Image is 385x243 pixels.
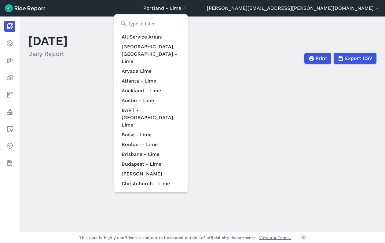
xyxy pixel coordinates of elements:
a: Boise - Lime [118,130,184,140]
a: All Service Areas [118,32,184,42]
a: Atlanta - Lime [118,76,184,86]
a: [GEOGRAPHIC_DATA], [GEOGRAPHIC_DATA] - Lime [118,42,184,66]
a: [PERSON_NAME] [118,169,184,179]
a: Budapest - Lime [118,159,184,169]
a: Arvada Lime [118,66,184,76]
a: Brisbane - Lime [118,149,184,159]
a: Boulder - Lime [118,140,184,149]
a: Austin - Lime [118,96,184,105]
a: BART - [GEOGRAPHIC_DATA] - Lime [118,105,184,130]
a: Auckland - Lime [118,86,184,96]
input: Type to filter... [118,18,184,29]
a: Christchurch - Lime [118,179,184,189]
